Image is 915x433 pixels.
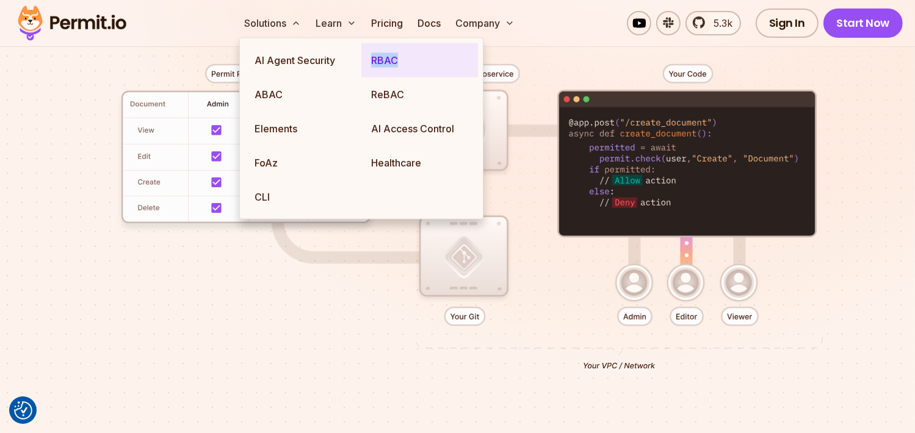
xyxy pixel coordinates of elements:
[245,146,361,180] a: FoAz
[361,77,478,112] a: ReBAC
[361,112,478,146] a: AI Access Control
[14,401,32,420] button: Consent Preferences
[756,9,819,38] a: Sign In
[361,43,478,77] a: RBAC
[12,2,132,44] img: Permit logo
[706,16,732,30] span: 5.3k
[245,43,361,77] a: AI Agent Security
[245,180,361,214] a: CLI
[366,11,408,35] a: Pricing
[450,11,519,35] button: Company
[245,112,361,146] a: Elements
[239,11,306,35] button: Solutions
[14,401,32,420] img: Revisit consent button
[413,11,446,35] a: Docs
[311,11,361,35] button: Learn
[685,11,741,35] a: 5.3k
[245,77,361,112] a: ABAC
[361,146,478,180] a: Healthcare
[823,9,903,38] a: Start Now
